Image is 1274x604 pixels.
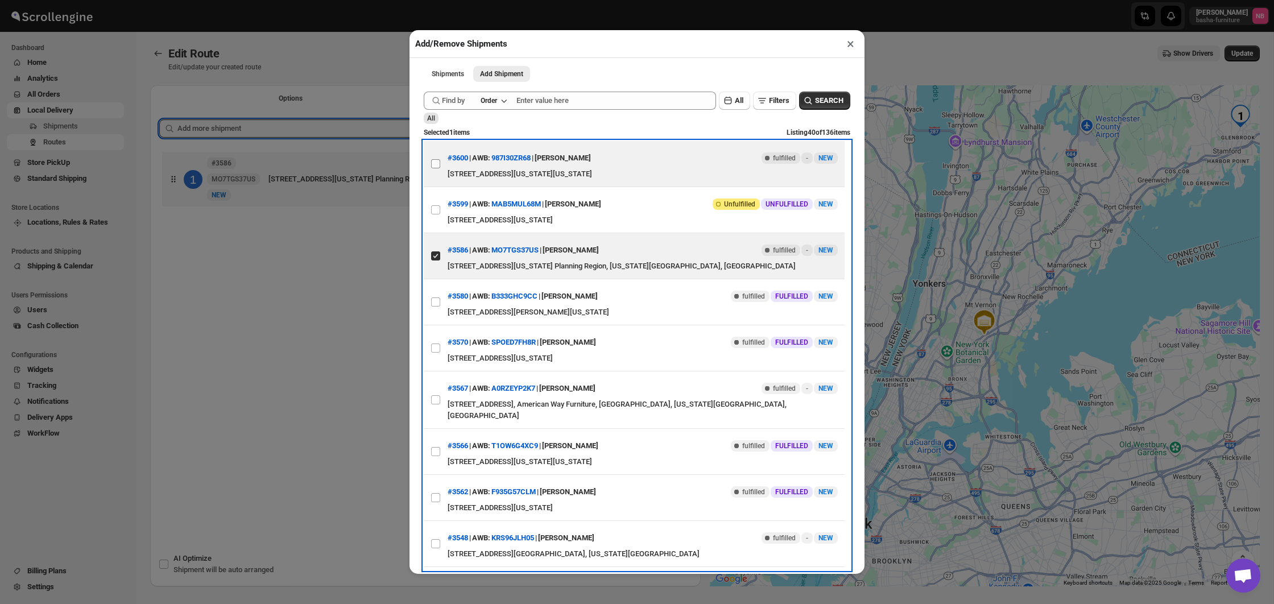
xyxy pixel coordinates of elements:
div: [STREET_ADDRESS][GEOGRAPHIC_DATA], [US_STATE][GEOGRAPHIC_DATA] [448,548,838,560]
span: NEW [818,292,833,300]
span: FULFILLED [775,487,808,497]
div: [STREET_ADDRESS][US_STATE][US_STATE] [448,456,838,468]
span: FULFILLED [775,292,808,301]
span: AWB: [472,440,490,452]
button: × [842,36,859,52]
div: | | [448,378,595,399]
div: Order [481,96,497,105]
span: Find by [442,95,465,106]
div: [PERSON_NAME] [543,240,599,260]
span: Add Shipment [480,69,523,78]
div: [PERSON_NAME] [539,378,595,399]
span: AWB: [472,152,490,164]
span: - [806,384,808,393]
input: Enter value here [516,92,716,110]
span: NEW [818,534,833,542]
div: | | [448,240,599,260]
div: [PERSON_NAME] [540,332,596,353]
span: AWB: [472,383,490,394]
button: #3562 [448,487,468,496]
span: - [806,246,808,255]
span: All [735,96,743,105]
span: FULFILLED [775,441,808,450]
div: [STREET_ADDRESS][PERSON_NAME][US_STATE] [448,307,838,318]
div: [STREET_ADDRESS][US_STATE] [448,353,838,364]
span: fulfilled [742,338,765,347]
span: fulfilled [773,246,796,255]
button: #3548 [448,533,468,542]
button: #3567 [448,384,468,392]
span: FULFILLED [775,338,808,347]
span: fulfilled [773,533,796,543]
span: fulfilled [773,154,796,163]
span: UNFULFILLED [766,200,808,209]
span: Unfulfilled [724,200,755,209]
button: T1OW6G4XC9 [491,441,538,450]
div: Open chat [1226,559,1260,593]
span: - [806,154,808,163]
button: MAB5MUL68M [491,200,541,208]
button: #3600 [448,154,468,162]
div: [STREET_ADDRESS][US_STATE] [448,214,838,226]
div: | | [448,148,591,168]
button: #3566 [448,441,468,450]
div: | | [448,528,594,548]
div: [STREET_ADDRESS][US_STATE] [448,502,838,514]
span: Shipments [432,69,464,78]
div: [PERSON_NAME] [538,528,594,548]
button: SPOED7FH8R [491,338,536,346]
button: 987I30ZR68 [491,154,531,162]
button: Filters [753,92,796,110]
div: [PERSON_NAME] [541,286,598,307]
button: #3599 [448,200,468,208]
span: SEARCH [815,95,843,106]
div: [STREET_ADDRESS][US_STATE] Planning Region, [US_STATE][GEOGRAPHIC_DATA], [GEOGRAPHIC_DATA] [448,260,838,272]
span: fulfilled [742,292,765,301]
div: | | [448,436,598,456]
span: NEW [818,154,833,162]
span: fulfilled [742,487,765,497]
div: [PERSON_NAME] [545,194,601,214]
span: - [806,533,808,543]
span: fulfilled [773,384,796,393]
button: All [719,92,750,110]
button: KRS96JLH05 [491,533,534,542]
span: All [427,114,435,122]
div: | | [448,482,596,502]
div: [STREET_ADDRESS][US_STATE][US_STATE] [448,168,838,180]
div: [STREET_ADDRESS], American Way Furniture, [GEOGRAPHIC_DATA], [US_STATE][GEOGRAPHIC_DATA], [GEOGRA... [448,399,838,421]
span: AWB: [472,245,490,256]
button: F935G57CLM [491,487,536,496]
span: fulfilled [742,441,765,450]
span: NEW [818,442,833,450]
span: Filters [769,96,789,105]
span: AWB: [472,486,490,498]
button: Order [474,93,513,109]
button: #3586 [448,246,468,254]
div: | | [448,194,601,214]
span: AWB: [472,198,490,210]
span: Selected 1 items [424,129,470,136]
div: | | [448,286,598,307]
div: | | [448,332,596,353]
div: Selected Shipments [150,110,701,504]
span: NEW [818,384,833,392]
button: B333GHC9CC [491,292,537,300]
div: [PERSON_NAME] [540,482,596,502]
div: [PERSON_NAME] [535,148,591,168]
span: NEW [818,246,833,254]
span: Listing 40 of 136 items [787,129,850,136]
span: NEW [818,200,833,208]
h2: Add/Remove Shipments [415,38,507,49]
button: SEARCH [799,92,850,110]
button: MO7TGS37US [491,246,539,254]
button: A0RZEYP2K7 [491,384,535,392]
div: [PERSON_NAME] [542,436,598,456]
span: NEW [818,488,833,496]
span: AWB: [472,337,490,348]
span: AWB: [472,532,490,544]
span: AWB: [472,291,490,302]
button: #3570 [448,338,468,346]
span: NEW [818,338,833,346]
button: #3580 [448,292,468,300]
